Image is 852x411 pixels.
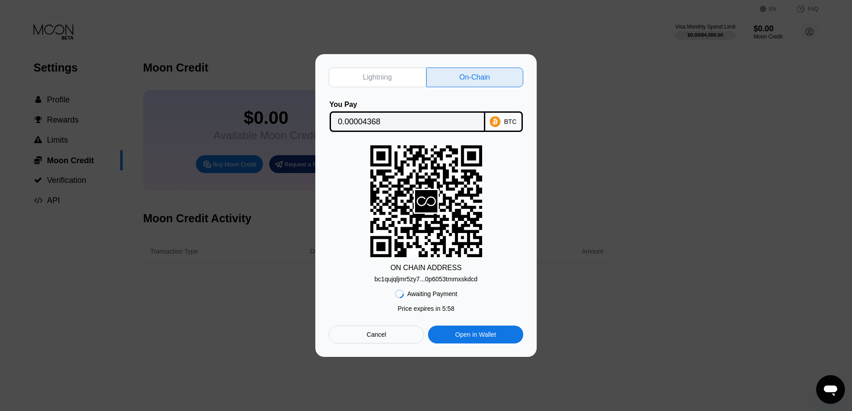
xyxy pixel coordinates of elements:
[367,330,386,339] div: Cancel
[329,326,424,343] div: Cancel
[816,375,845,404] iframe: Кнопка запуска окна обмена сообщениями
[398,305,454,312] div: Price expires in
[455,330,496,339] div: Open in Wallet
[459,73,490,82] div: On-Chain
[428,326,523,343] div: Open in Wallet
[329,68,426,87] div: Lightning
[442,305,454,312] span: 5 : 58
[426,68,524,87] div: On-Chain
[374,272,477,283] div: bc1qujqljmr5zy7...0p6053tmmxskdcd
[407,290,458,297] div: Awaiting Payment
[329,101,523,132] div: You PayBTC
[330,101,485,109] div: You Pay
[504,118,517,125] div: BTC
[363,73,392,82] div: Lightning
[390,264,462,272] div: ON CHAIN ADDRESS
[374,275,477,283] div: bc1qujqljmr5zy7...0p6053tmmxskdcd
